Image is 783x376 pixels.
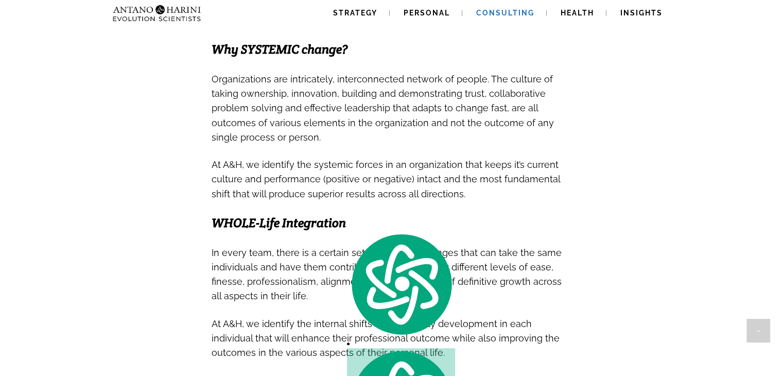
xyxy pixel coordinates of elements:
[333,9,377,17] span: Strategy
[212,247,562,302] span: In every team, there is a certain set of systemic changes that can take the same individuals and ...
[212,159,560,199] span: At A&H, we identify the systemic forces in an organization that keeps it’s current culture and pe...
[212,215,346,231] span: WHOLE-Life Integration
[212,41,347,57] span: Why SYSTEMIC change?
[561,9,594,17] span: Health
[476,9,534,17] span: Consulting
[347,231,455,337] img: logo.svg
[212,318,560,358] span: At A&H, we identify the internal shifts and capability development in each individual that will e...
[212,74,554,143] span: Organizations are intricately, interconnected network of people. The culture of taking ownership,...
[620,9,663,17] span: Insights
[404,9,450,17] span: Personal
